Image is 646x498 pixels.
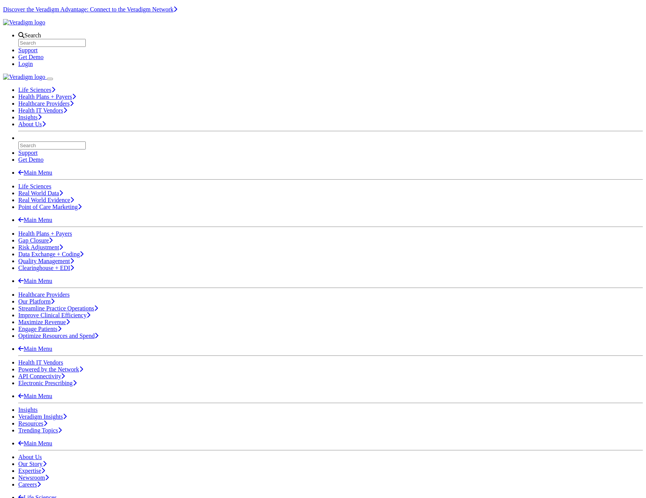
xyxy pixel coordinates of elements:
a: Main Menu [18,440,52,447]
a: Maximize Revenue [18,319,70,325]
a: Improve Clinical Efficiency [18,312,90,318]
a: About Us [18,121,46,127]
a: Veradigm logo [3,74,47,80]
a: Get Demo [18,156,43,163]
a: Quality Management [18,258,74,264]
a: Insights [18,114,42,120]
a: Get Demo [18,54,43,60]
a: Support [18,47,38,53]
a: Resources [18,420,47,427]
a: Health IT Vendors [18,107,67,114]
input: Search [18,141,86,149]
a: Newsroom [18,474,49,481]
section: Covid alert [3,6,643,13]
a: Our Platform [18,298,55,305]
a: About Us [18,454,42,460]
a: Healthcare Providers [18,291,70,298]
a: Our Story [18,461,46,467]
a: API Connectivity [18,373,65,379]
a: Electronic Prescribing [18,380,77,386]
a: Data Exchange + Coding [18,251,83,257]
a: Health IT Vendors [18,359,63,366]
a: Health Plans + Payers [18,230,72,237]
button: Toggle Navigation Menu [47,78,53,80]
a: Gap Closure [18,237,53,244]
input: Search [18,39,86,47]
a: Optimize Resources and Spend [18,333,98,339]
a: Careers [18,481,41,488]
a: Insights [18,406,38,413]
img: Veradigm logo [3,74,45,80]
a: Real World Data [18,190,63,196]
a: Veradigm Insights [18,413,67,420]
a: Streamline Practice Operations [18,305,98,312]
a: Trending Topics [18,427,62,434]
a: Life Sciences [18,183,51,190]
a: Health Plans + Payers [18,93,76,100]
a: Main Menu [18,345,52,352]
a: Search [18,32,41,39]
a: Point of Care Marketing [18,204,82,210]
a: Main Menu [18,169,52,176]
a: Powered by the Network [18,366,83,373]
a: Login [18,61,33,67]
a: Discover the Veradigm Advantage: Connect to the Veradigm NetworkLearn More [3,6,177,13]
a: Main Menu [18,278,52,284]
a: Clearinghouse + EDI [18,265,74,271]
span: Learn More [173,6,177,13]
a: Main Menu [18,217,52,223]
a: Risk Adjustment [18,244,63,251]
a: Expertise [18,467,45,474]
a: Healthcare Providers [18,100,74,107]
a: Life Sciences [18,87,55,93]
a: Real World Evidence [18,197,74,203]
a: Engage Patients [18,326,61,332]
a: Support [18,149,38,156]
img: Veradigm logo [3,19,45,26]
a: Main Menu [18,393,52,399]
